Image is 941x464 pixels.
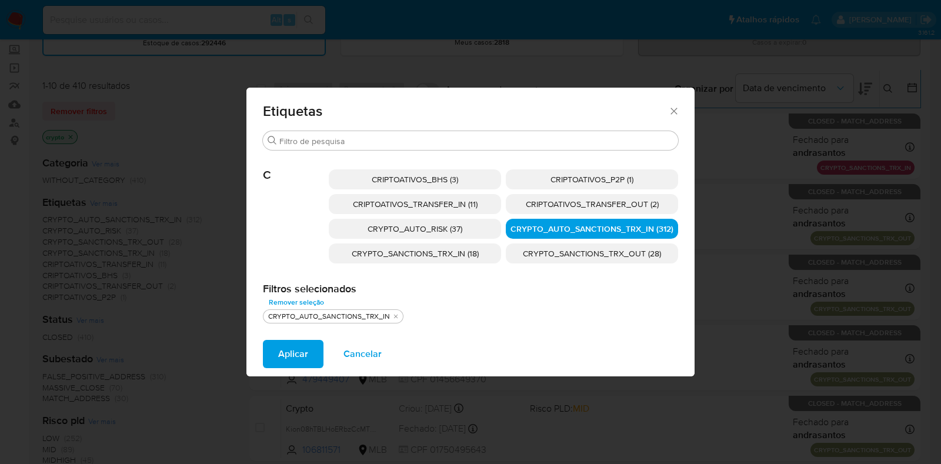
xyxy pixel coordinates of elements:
span: Etiquetas [263,104,668,118]
button: Buscar [268,136,277,145]
button: quitar CRYPTO_AUTO_SANCTIONS_TRX_IN [391,312,401,321]
div: CRIPTOATIVOS_BHS (3) [329,169,501,189]
span: CRIPTOATIVOS_TRANSFER_IN (11) [353,198,478,210]
div: CRIPTOATIVOS_TRANSFER_OUT (2) [506,194,678,214]
div: CRYPTO_SANCTIONS_TRX_IN (18) [329,243,501,263]
span: CRYPTO_AUTO_RISK (37) [368,223,462,235]
button: Aplicar [263,340,323,368]
span: CRYPTO_AUTO_SANCTIONS_TRX_IN (312) [510,223,673,235]
h2: Filtros selecionados [263,282,678,295]
span: Remover seleção [269,296,324,308]
div: CRYPTO_AUTO_RISK (37) [329,219,501,239]
span: CRIPTOATIVOS_P2P (1) [550,173,633,185]
button: Remover seleção [263,295,330,309]
span: CRYPTO_SANCTIONS_TRX_IN (18) [352,248,479,259]
div: CRIPTOATIVOS_P2P (1) [506,169,678,189]
span: C [263,151,329,182]
span: CRYPTO_SANCTIONS_TRX_OUT (28) [523,248,661,259]
span: CRIPTOATIVOS_TRANSFER_OUT (2) [526,198,659,210]
div: CRYPTO_AUTO_SANCTIONS_TRX_IN [266,312,392,322]
button: Fechar [668,105,679,116]
input: Filtro de pesquisa [279,136,673,146]
div: CRIPTOATIVOS_TRANSFER_IN (11) [329,194,501,214]
span: Cancelar [343,341,382,367]
div: CRYPTO_SANCTIONS_TRX_OUT (28) [506,243,678,263]
button: Cancelar [328,340,397,368]
span: CRIPTOATIVOS_BHS (3) [372,173,458,185]
span: Aplicar [278,341,308,367]
div: CRYPTO_AUTO_SANCTIONS_TRX_IN (312) [506,219,678,239]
